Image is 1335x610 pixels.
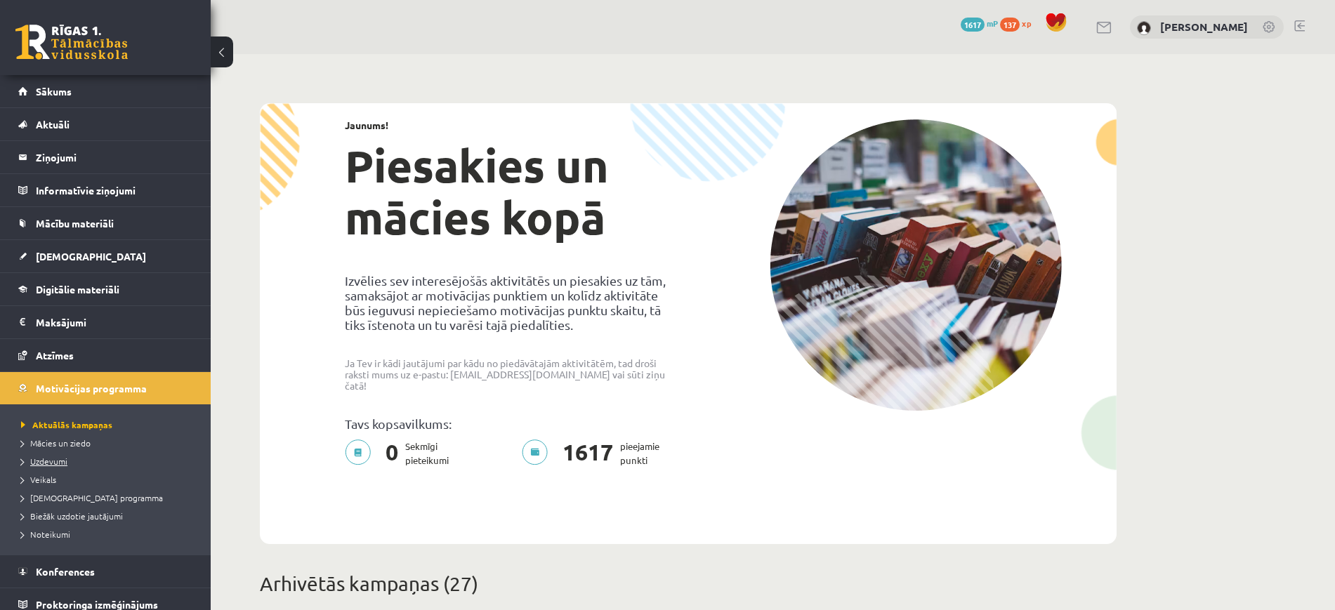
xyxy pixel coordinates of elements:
a: Informatīvie ziņojumi [18,174,193,206]
p: Ja Tev ir kādi jautājumi par kādu no piedāvātajām aktivitātēm, tad droši raksti mums uz e-pastu: ... [345,357,678,391]
a: Aktuālās kampaņas [21,418,197,431]
p: Tavs kopsavilkums: [345,416,678,431]
h1: Piesakies un mācies kopā [345,140,678,244]
span: [DEMOGRAPHIC_DATA] programma [21,492,163,503]
a: Veikals [21,473,197,486]
strong: Jaunums! [345,119,388,131]
a: Ziņojumi [18,141,193,173]
span: [DEMOGRAPHIC_DATA] [36,250,146,263]
a: Sākums [18,75,193,107]
img: campaign-image-1c4f3b39ab1f89d1fca25a8facaab35ebc8e40cf20aedba61fd73fb4233361ac.png [770,119,1062,411]
p: Izvēlies sev interesējošās aktivitātēs un piesakies uz tām, samaksājot ar motivācijas punktiem un... [345,273,678,332]
img: Romāns Stepiņš [1137,21,1151,35]
span: 1617 [961,18,985,32]
span: Aktuālās kampaņas [21,419,112,430]
a: 1617 mP [961,18,998,29]
span: 137 [1000,18,1020,32]
a: Noteikumi [21,528,197,541]
a: Digitālie materiāli [18,273,193,305]
span: 0 [379,439,405,468]
a: Uzdevumi [21,455,197,468]
a: Maksājumi [18,306,193,338]
span: Mācību materiāli [36,217,114,230]
span: mP [987,18,998,29]
legend: Ziņojumi [36,141,193,173]
span: Mācies un ziedo [21,437,91,449]
a: Motivācijas programma [18,372,193,404]
span: Uzdevumi [21,456,67,467]
span: Digitālie materiāli [36,283,119,296]
span: Veikals [21,474,56,485]
span: Noteikumi [21,529,70,540]
span: Atzīmes [36,349,74,362]
a: [DEMOGRAPHIC_DATA] programma [21,491,197,504]
a: Aktuāli [18,108,193,140]
a: Konferences [18,555,193,588]
a: [DEMOGRAPHIC_DATA] [18,240,193,272]
legend: Informatīvie ziņojumi [36,174,193,206]
p: Sekmīgi pieteikumi [345,439,457,468]
a: Rīgas 1. Tālmācības vidusskola [15,25,128,60]
a: 137 xp [1000,18,1038,29]
span: Konferences [36,565,95,578]
p: Arhivētās kampaņas (27) [260,569,1117,599]
a: Mācies un ziedo [21,437,197,449]
p: pieejamie punkti [522,439,668,468]
span: 1617 [555,439,620,468]
span: xp [1022,18,1031,29]
span: Aktuāli [36,118,70,131]
a: Atzīmes [18,339,193,371]
span: Motivācijas programma [36,382,147,394]
a: [PERSON_NAME] [1160,20,1248,34]
legend: Maksājumi [36,306,193,338]
span: Sākums [36,85,72,98]
a: Mācību materiāli [18,207,193,239]
span: Biežāk uzdotie jautājumi [21,510,123,522]
a: Biežāk uzdotie jautājumi [21,510,197,522]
